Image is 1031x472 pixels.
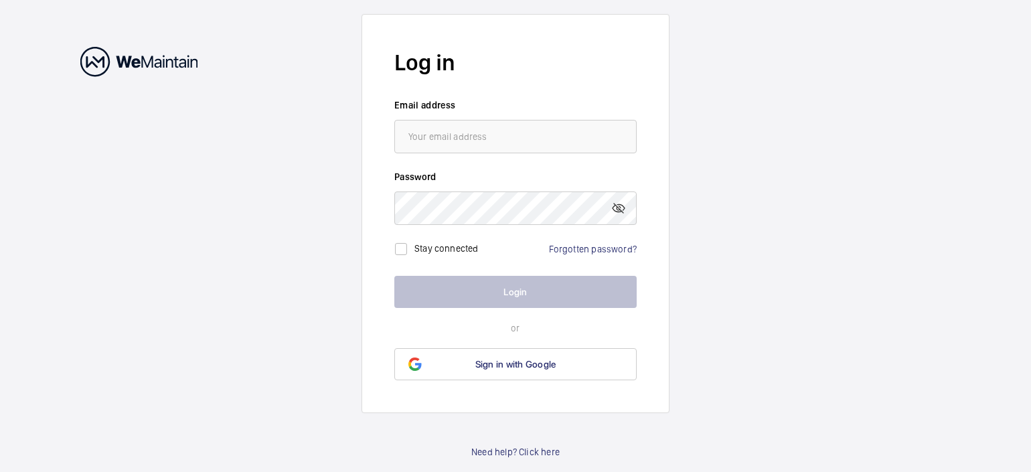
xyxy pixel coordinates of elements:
[475,359,556,370] span: Sign in with Google
[394,120,637,153] input: Your email address
[394,321,637,335] p: or
[394,170,637,183] label: Password
[471,445,560,459] a: Need help? Click here
[394,98,637,112] label: Email address
[394,47,637,78] h2: Log in
[414,242,479,253] label: Stay connected
[394,276,637,308] button: Login
[549,244,637,254] a: Forgotten password?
